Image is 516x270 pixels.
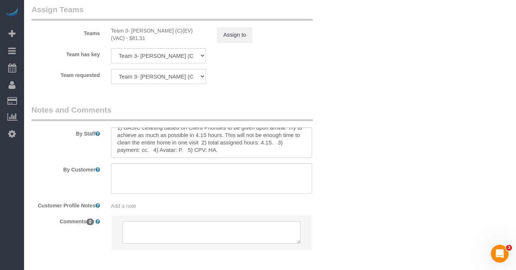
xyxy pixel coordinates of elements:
label: By Staff [26,127,105,137]
label: Team has key [26,48,105,58]
img: Automaid Logo [4,7,19,18]
span: Add a note [111,203,136,209]
label: By Customer [26,163,105,173]
iframe: Intercom live chat [491,245,509,263]
span: 3 [506,245,512,251]
label: Teams [26,27,105,37]
span: 0 [86,219,94,225]
label: Customer Profile Notes [26,199,105,209]
label: Team requested [26,69,105,79]
div: 4.17 hours x $19.50/hour [111,27,206,42]
legend: Assign Teams [31,4,313,21]
legend: Notes and Comments [31,104,313,121]
button: Assign to [217,27,252,43]
label: Comments [26,215,105,225]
